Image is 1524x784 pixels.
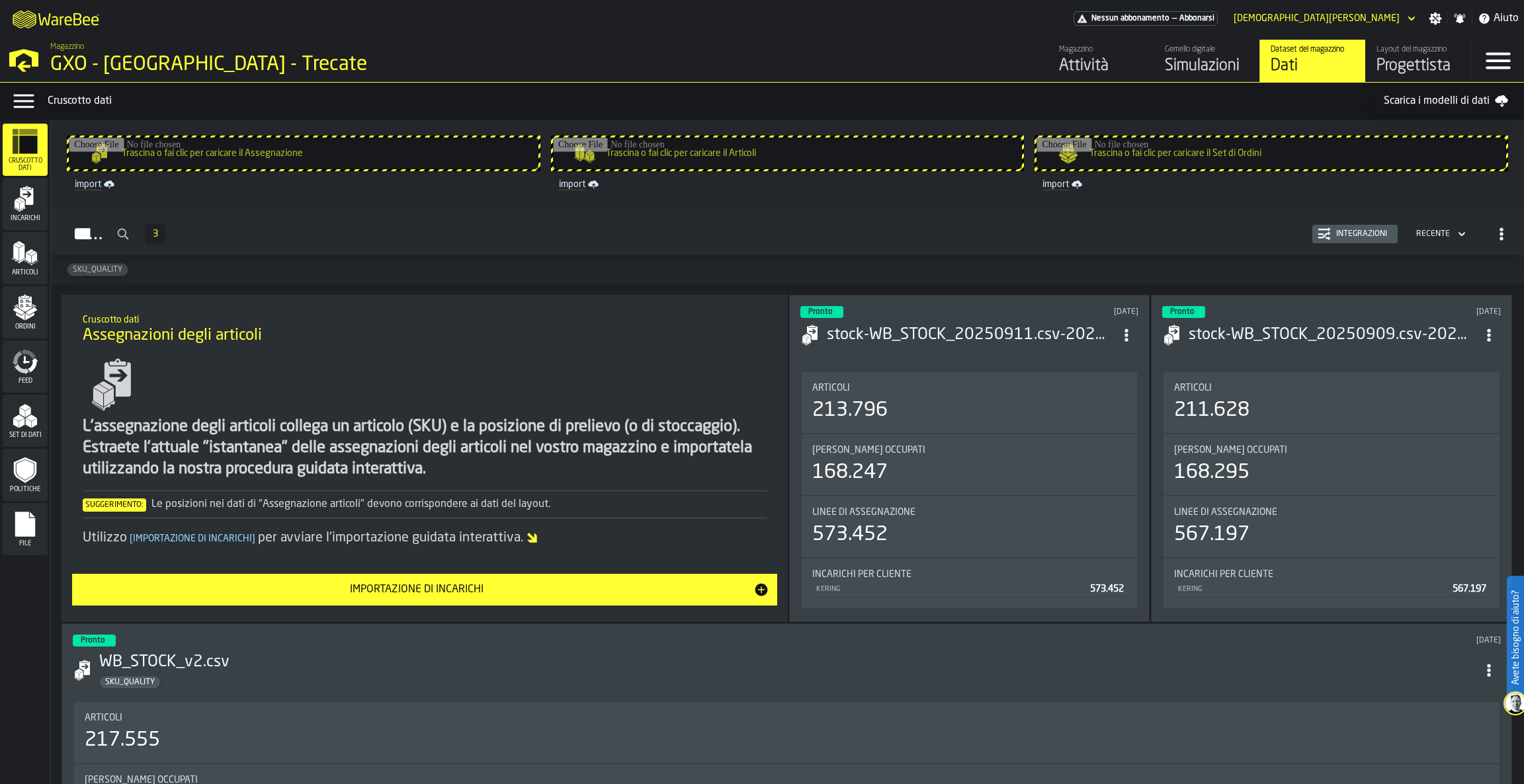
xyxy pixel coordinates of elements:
[1048,40,1154,82] a: link-to-/wh/i/7274009e-5361-4e21-8e36-7045ee840609/feed/
[1376,45,1460,54] div: Layout del magazzino
[1423,12,1447,25] label: button-toggle-Impostazioni
[50,53,407,77] div: GXO - [GEOGRAPHIC_DATA] - Trecate
[812,383,1127,393] div: Title
[69,176,538,192] a: link-to-/wh/i/7274009e-5361-4e21-8e36-7045ee840609/import/assignment/
[1174,445,1489,455] div: Title
[1271,45,1355,54] div: Dataset del magazzino
[812,569,911,580] span: Incarichi per cliente
[1177,585,1447,594] div: KERING
[1074,11,1218,26] div: Abbonamento al menu
[1494,11,1519,26] span: Aiuto
[1271,56,1355,77] div: Dati
[1228,11,1418,26] div: DropdownMenuValue-Matteo Cultrera
[1074,11,1218,26] a: link-to-/wh/i/7274009e-5361-4e21-8e36-7045ee840609/pricing/
[1174,507,1277,518] span: Linee di assegnazione
[802,496,1138,557] div: stat-Linee di assegnazione
[1174,507,1489,518] div: Title
[1174,383,1489,393] div: Title
[3,232,48,285] li: menu Articoli
[51,208,1524,255] h2: button-Incarichi
[802,372,1138,433] div: stat-Articoli
[99,652,1477,673] h3: WB_STOCK_v2.csv
[85,713,1489,723] div: Title
[1174,569,1489,580] div: Title
[3,340,48,393] li: menu Feed
[130,534,133,543] span: [
[1090,584,1124,594] span: 573.452
[62,295,787,622] div: ItemListCard-
[1172,14,1177,23] span: —
[252,534,255,543] span: ]
[812,507,1127,518] div: Title
[1165,45,1249,54] div: Gemello digitale
[1373,88,1519,114] a: Scarica i modelli di dati
[3,157,48,172] span: Cruscotto dati
[1174,580,1489,598] div: StatList-item-KERING
[992,307,1138,317] div: Updated: 12/09/2025, 08:07:04 Created: 12/09/2025, 08:05:15
[827,325,1115,346] h3: stock-WB_STOCK_20250911.csv-2025-09-12
[812,461,888,485] div: 168.247
[3,540,48,547] span: File
[50,42,84,52] span: Magazzino
[72,305,777,353] div: title-Assegnazioni degli articoli
[1164,496,1500,557] div: stat-Linee di assegnazione
[1416,229,1450,239] div: DropdownMenuValue-4
[812,523,888,547] div: 573.452
[127,534,258,543] span: Importazione di incarichi
[1312,225,1398,243] button: button-Integrazioni
[1059,45,1143,54] div: Magazzino
[140,223,171,245] div: ButtonLoadMore-Per saperne di più-Precedente-Primo-Ultimo
[802,559,1138,608] div: stat-Incarichi per cliente
[83,312,766,325] h2: Sub Title
[1164,559,1500,608] div: stat-Incarichi per cliente
[1174,383,1212,393] span: Articoli
[67,265,128,274] span: SKU_QUALITY
[1165,56,1249,77] div: Simulazioni
[3,286,48,339] li: menu Ordini
[83,325,262,346] span: Assegnazioni degli articoli
[1365,40,1471,82] a: link-to-/wh/i/7274009e-5361-4e21-8e36-7045ee840609/designer
[789,295,1150,622] div: ItemListCard-DashboardItemContainer
[3,503,48,556] li: menu File
[554,176,1022,192] a: link-to-/wh/i/7274009e-5361-4e21-8e36-7045ee840609/import/items/
[1189,325,1477,346] h3: stock-WB_STOCK_20250909.csv-2025-09-10
[1091,14,1169,23] span: Nessun abbonamento
[1355,307,1501,317] div: Updated: 10/09/2025, 09:24:05 Created: 10/09/2025, 09:22:18
[3,124,48,176] li: menu Cruscotto dati
[1037,137,1506,169] input: Trascina o fai clic per caricare il Set di Ordini
[3,377,48,385] span: Feed
[100,678,160,687] span: SKU_QUALITY
[48,93,1373,109] div: Cruscotto dati
[812,445,925,455] span: [PERSON_NAME] occupati
[5,88,42,114] label: button-toggle-Menu Dati
[812,445,1127,455] div: Title
[74,702,1500,763] div: stat-Articoli
[808,308,833,316] span: Pronto
[1376,56,1460,77] div: Progettista
[85,713,122,723] span: Articoli
[73,635,116,647] div: status-3 2
[1259,40,1365,82] a: link-to-/wh/i/7274009e-5361-4e21-8e36-7045ee840609/data
[1164,434,1500,495] div: stat-Luoghi occupati
[153,229,158,239] span: 3
[80,582,753,598] div: Importazione di incarichi
[812,399,888,422] div: 213.796
[1331,229,1392,239] div: Integrazioni
[3,432,48,439] span: Set di dati
[3,178,48,231] li: menu Incarichi
[1162,306,1205,318] div: status-3 2
[802,434,1138,495] div: stat-Luoghi occupati
[812,580,1127,598] div: StatList-item-KERING
[1508,577,1523,698] label: Avete bisogno di aiuto?
[815,585,1085,594] div: KERING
